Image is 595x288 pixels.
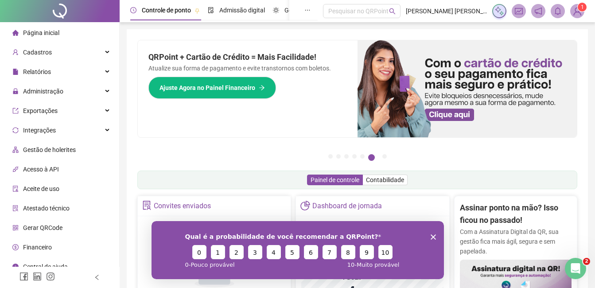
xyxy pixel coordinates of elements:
span: arrow-right [259,85,265,91]
button: 7 [382,154,387,159]
span: search [389,8,396,15]
button: 1 [328,154,333,159]
span: Admissão digital [219,7,265,14]
span: Cadastros [23,49,52,56]
span: Integrações [23,127,56,134]
span: linkedin [33,272,42,281]
span: ellipsis [304,7,311,13]
span: fund [515,7,523,15]
span: Contabilidade [366,176,404,183]
span: sync [12,127,19,133]
span: Atestado técnico [23,205,70,212]
span: instagram [46,272,55,281]
p: Atualize sua forma de pagamento e evite transtornos com boletos. [148,63,347,73]
h2: QRPoint + Cartão de Crédito = Mais Facilidade! [148,51,347,63]
span: info-circle [12,264,19,270]
span: home [12,30,19,36]
span: facebook [19,272,28,281]
span: Central de ajuda [23,263,68,270]
span: solution [142,201,152,210]
img: banner%2F75947b42-3b94-469c-a360-407c2d3115d7.png [358,40,577,137]
span: Gerar QRCode [23,224,62,231]
span: audit [12,186,19,192]
span: clock-circle [130,7,136,13]
span: api [12,166,19,172]
span: apartment [12,147,19,153]
img: 79746 [571,4,584,18]
span: Aceite de uso [23,185,59,192]
button: 3 [344,154,349,159]
button: 4 [352,154,357,159]
span: 1 [581,4,584,10]
button: Ajuste Agora no Painel Financeiro [148,77,276,99]
span: Relatórios [23,68,51,75]
span: pushpin [194,8,200,13]
span: Ajuste Agora no Painel Financeiro [159,83,255,93]
span: Gestão de holerites [23,146,76,153]
span: file-done [208,7,214,13]
h2: Assinar ponto na mão? Isso ficou no passado! [460,202,572,227]
span: dollar [12,244,19,250]
span: sun [273,7,279,13]
span: lock [12,88,19,94]
p: Com a Assinatura Digital da QR, sua gestão fica mais ágil, segura e sem papelada. [460,227,572,256]
span: export [12,108,19,114]
span: solution [12,205,19,211]
div: Convites enviados [154,198,211,214]
span: Exportações [23,107,58,114]
iframe: Pesquisa da QRPoint [152,221,444,279]
span: Administração [23,88,63,95]
button: 5 [360,154,365,159]
button: 2 [336,154,341,159]
span: left [94,274,100,280]
span: file [12,69,19,75]
span: Gestão de férias [284,7,329,14]
sup: Atualize o seu contato no menu Meus Dados [578,3,587,12]
span: Painel de controle [311,176,359,183]
span: Acesso à API [23,166,59,173]
span: 2 [583,258,590,265]
iframe: Intercom live chat [565,258,586,279]
span: bell [554,7,562,15]
span: Controle de ponto [142,7,191,14]
div: Dashboard de jornada [312,198,382,214]
button: 6 [368,154,375,161]
img: sparkle-icon.fc2bf0ac1784a2077858766a79e2daf3.svg [494,6,504,16]
span: Financeiro [23,244,52,251]
span: notification [534,7,542,15]
span: qrcode [12,225,19,231]
span: user-add [12,49,19,55]
span: Página inicial [23,29,59,36]
span: pie-chart [300,201,310,210]
span: [PERSON_NAME] [PERSON_NAME] - [PERSON_NAME] [PERSON_NAME] [406,6,487,16]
